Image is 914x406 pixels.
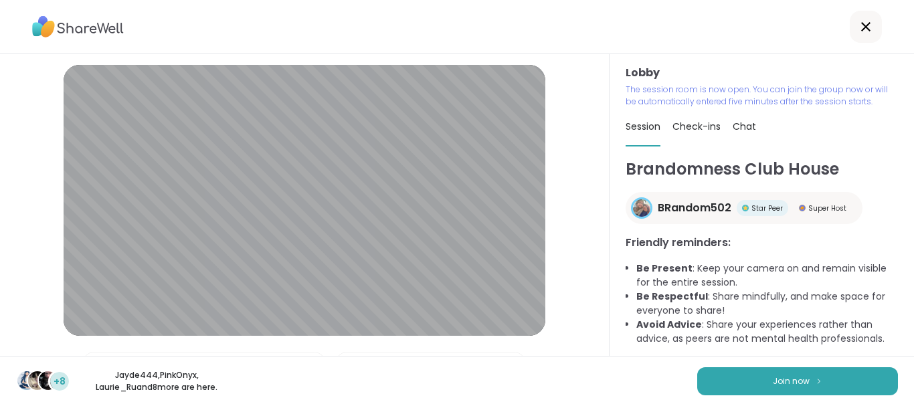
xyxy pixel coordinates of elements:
span: | [359,352,363,379]
img: Microphone [89,352,101,379]
span: | [106,352,110,379]
a: BRandom502BRandom502Star PeerStar PeerSuper HostSuper Host [626,192,862,224]
h1: Brandomness Club House [626,157,898,181]
img: ShareWell Logo [32,11,124,42]
img: BRandom502 [633,199,650,217]
li: : Keep your camera on and remain visible for the entire session. [636,262,898,290]
span: Join now [773,375,810,387]
b: Be Present [636,262,693,275]
span: Super Host [808,203,846,213]
span: Chat [733,120,756,133]
img: ShareWell Logomark [815,377,823,385]
span: +8 [54,375,66,389]
img: Star Peer [742,205,749,211]
b: Be Respectful [636,290,708,303]
h3: Friendly reminders: [626,235,898,251]
img: Jayde444 [17,371,36,390]
img: PinkOnyx [28,371,47,390]
span: Check-ins [672,120,721,133]
span: Session [626,120,660,133]
img: Camera [342,352,354,379]
img: Super Host [799,205,806,211]
b: Avoid Advice [636,318,702,331]
button: Join now [697,367,898,395]
img: Laurie_Ru [39,371,58,390]
li: : Share your experiences rather than advice, as peers are not mental health professionals. [636,318,898,346]
span: Star Peer [751,203,783,213]
li: : Share mindfully, and make space for everyone to share! [636,290,898,318]
h3: Lobby [626,65,898,81]
span: BRandom502 [658,200,731,216]
p: The session room is now open. You can join the group now or will be automatically entered five mi... [626,84,898,108]
p: Jayde444 , PinkOnyx , Laurie_Ru and 8 more are here. [82,369,232,393]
